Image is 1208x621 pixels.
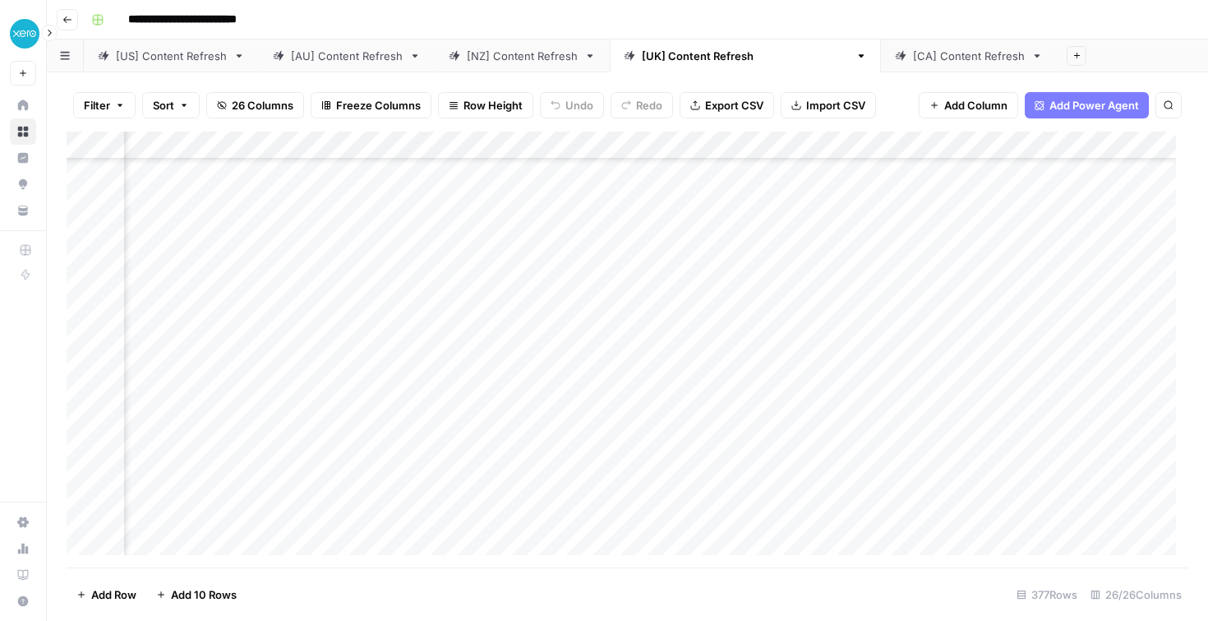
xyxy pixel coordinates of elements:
[881,39,1057,72] a: [CA] Content Refresh
[435,39,610,72] a: [NZ] Content Refresh
[91,586,136,603] span: Add Row
[311,92,431,118] button: Freeze Columns
[10,13,36,54] button: Workspace: XeroOps
[206,92,304,118] button: 26 Columns
[806,97,865,114] span: Import CSV
[540,92,604,118] button: Undo
[1010,582,1084,608] div: 377 Rows
[1084,582,1188,608] div: 26/26 Columns
[610,39,881,72] a: [[GEOGRAPHIC_DATA]] Content Refresh
[705,97,763,114] span: Export CSV
[944,97,1007,114] span: Add Column
[1025,92,1149,118] button: Add Power Agent
[10,118,36,145] a: Browse
[438,92,533,118] button: Row Height
[67,582,146,608] button: Add Row
[10,92,36,118] a: Home
[10,588,36,614] button: Help + Support
[146,582,247,608] button: Add 10 Rows
[680,92,774,118] button: Export CSV
[611,92,673,118] button: Redo
[919,92,1018,118] button: Add Column
[171,586,237,603] span: Add 10 Rows
[10,509,36,535] a: Settings
[73,92,136,118] button: Filter
[336,97,421,114] span: Freeze Columns
[259,39,435,72] a: [AU] Content Refresh
[142,92,200,118] button: Sort
[10,562,36,588] a: Learning Hub
[913,48,1025,64] div: [CA] Content Refresh
[232,97,293,114] span: 26 Columns
[10,535,36,562] a: Usage
[10,19,39,49] img: XeroOps Logo
[636,97,662,114] span: Redo
[10,171,36,197] a: Opportunities
[1049,97,1139,114] span: Add Power Agent
[116,48,227,64] div: [US] Content Refresh
[153,97,174,114] span: Sort
[565,97,593,114] span: Undo
[10,197,36,224] a: Your Data
[84,97,110,114] span: Filter
[291,48,403,64] div: [AU] Content Refresh
[467,48,578,64] div: [NZ] Content Refresh
[463,97,523,114] span: Row Height
[781,92,876,118] button: Import CSV
[642,48,849,64] div: [[GEOGRAPHIC_DATA]] Content Refresh
[10,145,36,171] a: Insights
[84,39,259,72] a: [US] Content Refresh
